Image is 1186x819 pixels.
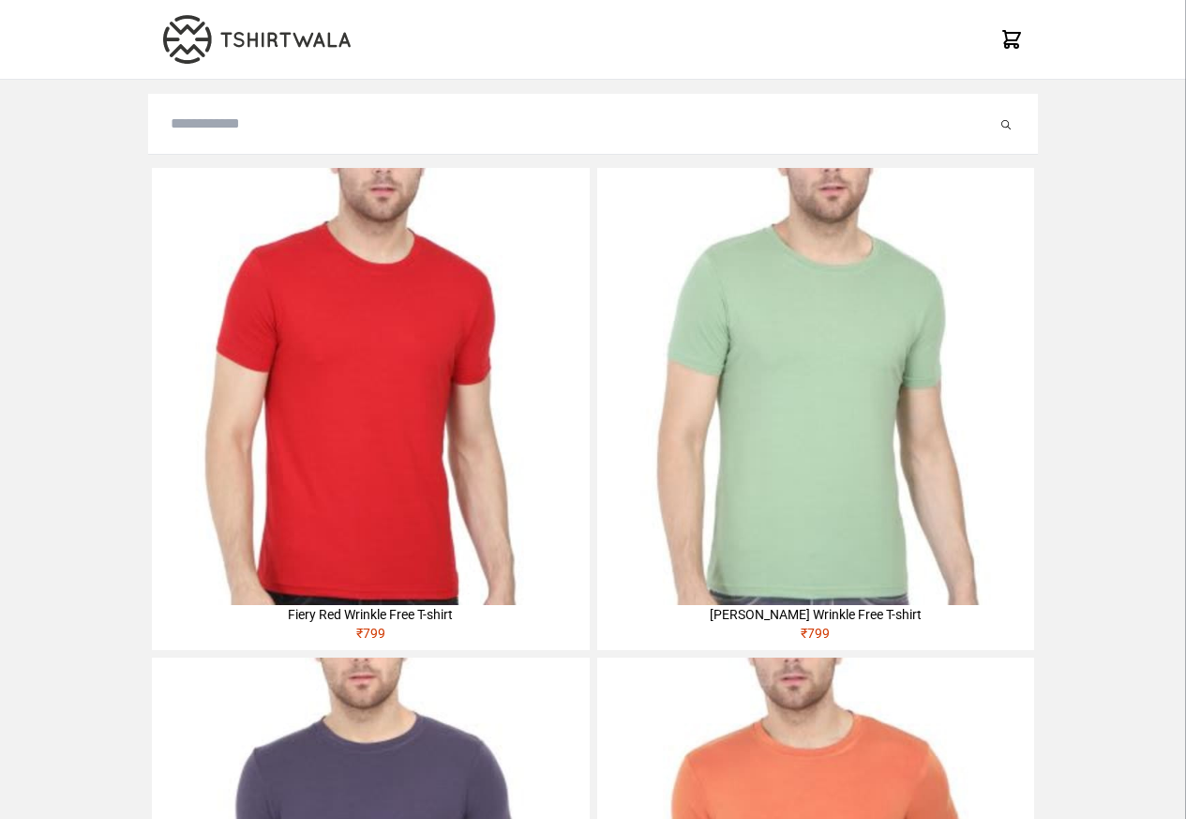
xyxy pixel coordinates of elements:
[152,624,589,650] div: ₹ 799
[597,168,1034,605] img: 4M6A2211-320x320.jpg
[597,624,1034,650] div: ₹ 799
[152,168,589,650] a: Fiery Red Wrinkle Free T-shirt₹799
[152,605,589,624] div: Fiery Red Wrinkle Free T-shirt
[597,605,1034,624] div: [PERSON_NAME] Wrinkle Free T-shirt
[597,168,1034,650] a: [PERSON_NAME] Wrinkle Free T-shirt₹799
[152,168,589,605] img: 4M6A2225-320x320.jpg
[997,113,1015,135] button: Submit your search query.
[163,15,351,64] img: TW-LOGO-400-104.png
